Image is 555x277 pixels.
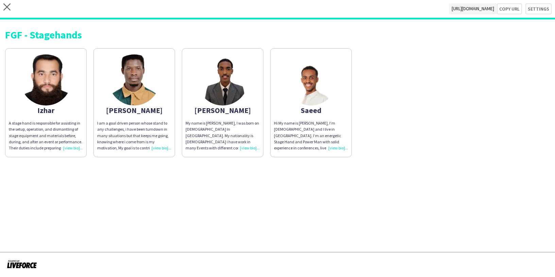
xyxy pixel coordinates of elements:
div: I am a goal driven person whose stand to any challenges, i have been turndown in many situations ... [97,120,171,151]
img: thumb-66b4af4190992.jpeg [197,54,248,105]
img: thumb-656958b8068ac.jpg [20,54,71,105]
div: Hi My name is [PERSON_NAME], I’m [DEMOGRAPHIC_DATA] and I live in [GEOGRAPHIC_DATA]. I’m an energ... [274,120,348,151]
span: [URL][DOMAIN_NAME] [449,3,497,14]
div: [PERSON_NAME] [97,107,171,113]
img: Powered by Liveforce [7,259,37,269]
button: Copy url [497,3,522,14]
div: A stage hand is responsible for assisting in the setup, operation, and dismantling of stage equip... [9,120,83,151]
div: My name is [PERSON_NAME], I was born on [DEMOGRAPHIC_DATA] In [GEOGRAPHIC_DATA]. My nationality i... [186,120,260,151]
div: [PERSON_NAME] [186,107,260,113]
button: Settings [525,3,552,14]
div: Saeed [274,107,348,113]
img: thumb-657cff3cceba4.jpeg [285,54,336,105]
img: thumb-68869482e2b48.jpg [109,54,160,105]
div: Izhar [9,107,83,113]
div: FGF - Stagehands [5,30,550,40]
